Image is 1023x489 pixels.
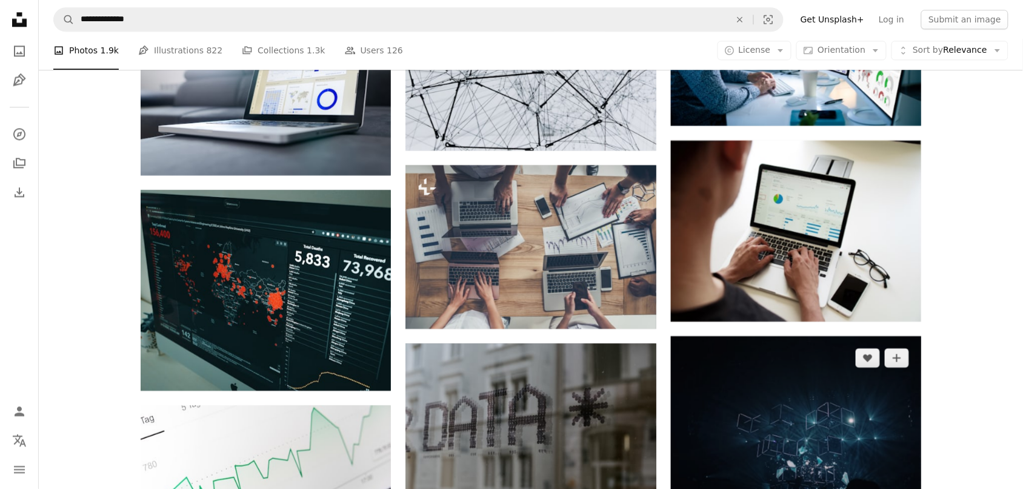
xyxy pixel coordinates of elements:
a: a close up of a window with a building in the background [405,421,656,432]
button: License [718,41,792,61]
img: black flat screen computer monitor [141,190,391,391]
a: Home — Unsplash [7,7,32,34]
a: Collections 1.3k [242,32,325,70]
img: turned on black and grey laptop computer [141,10,391,176]
a: low-angle photography of metal structure [405,61,656,72]
span: 822 [207,44,223,58]
a: Illustrations [7,68,32,92]
img: person using MacBook Pro [671,140,921,322]
button: Add to Collection [885,348,909,368]
a: Explore [7,122,32,146]
button: Like [856,348,880,368]
a: Users 126 [345,32,403,70]
a: Download History [7,180,32,204]
form: Find visuals sitewide [53,7,784,32]
button: Visual search [754,8,783,31]
button: Language [7,428,32,453]
button: Submit an image [921,10,1008,29]
span: 1.3k [307,44,325,58]
button: Menu [7,457,32,482]
a: Photos [7,39,32,63]
span: Orientation [818,46,865,55]
button: Sort byRelevance [891,41,1008,61]
a: black flat screen computer monitor [141,285,391,295]
span: Sort by [913,46,943,55]
button: Orientation [796,41,887,61]
span: Relevance [913,45,987,57]
a: Log in [871,10,911,29]
a: Log in / Sign up [7,399,32,423]
img: Top view of group of young people working in modern light office. Businessmen at work. [405,165,656,329]
a: turned on black and grey laptop computer [141,87,391,98]
span: 126 [387,44,403,58]
a: Top view of group of young people working in modern light office. Businessmen at work. [405,241,656,252]
a: geometric shape digital wallpaper [671,425,921,436]
a: Collections [7,151,32,175]
button: Search Unsplash [54,8,75,31]
span: License [739,46,771,55]
button: Clear [727,8,753,31]
a: Illustrations 822 [138,32,222,70]
a: Get Unsplash+ [793,10,871,29]
a: person using MacBook Pro [671,225,921,236]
